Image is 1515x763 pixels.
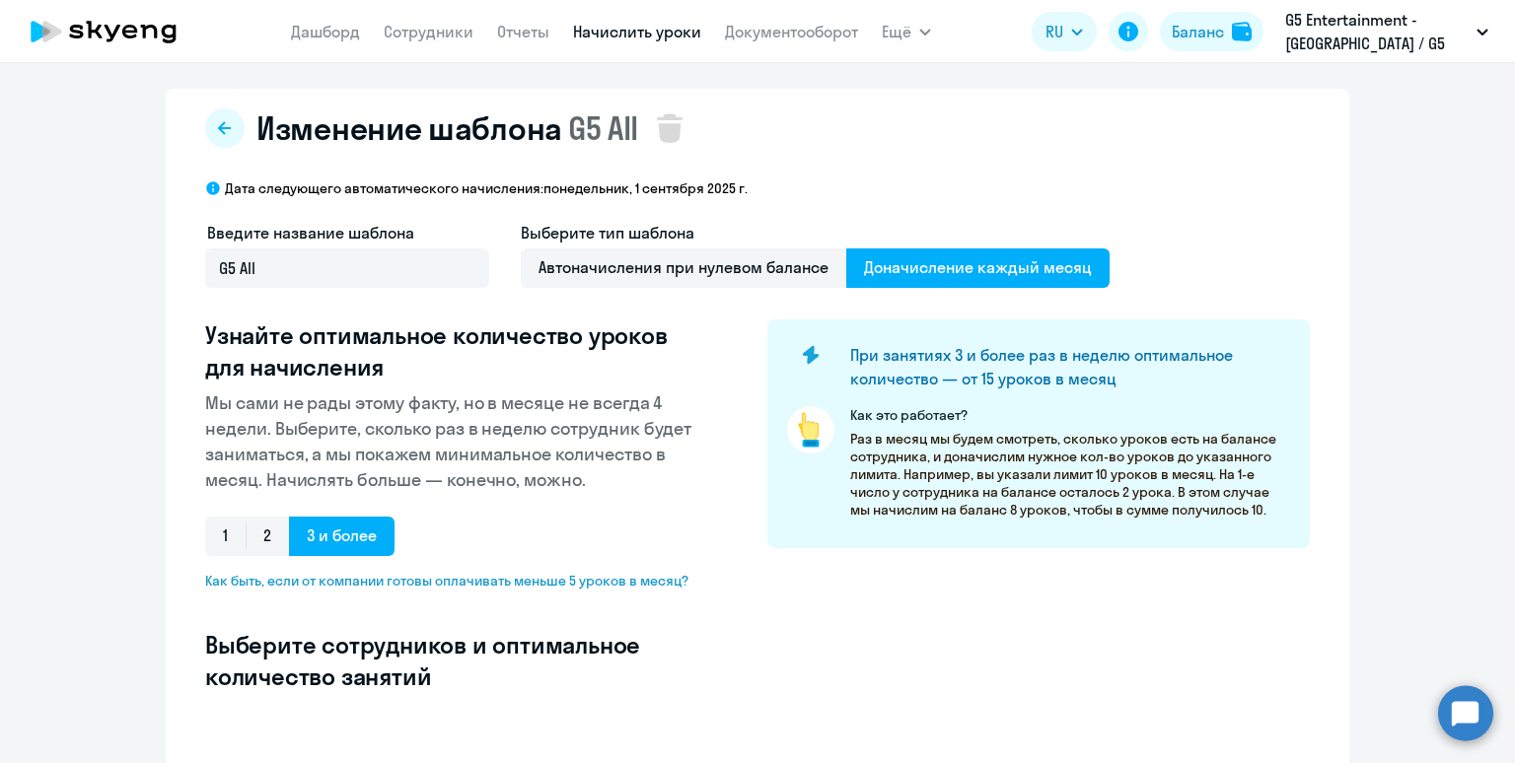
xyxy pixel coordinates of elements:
span: Как быть, если от компании готовы оплачивать меньше 5 уроков в месяц? [205,572,704,590]
span: G5 All [568,108,638,148]
p: G5 Entertainment - [GEOGRAPHIC_DATA] / G5 Holdings LTD, G5 Ent - LT [1285,8,1469,55]
p: Как это работает? [850,406,1290,424]
button: Ещё [882,12,931,51]
button: Балансbalance [1160,12,1263,51]
button: G5 Entertainment - [GEOGRAPHIC_DATA] / G5 Holdings LTD, G5 Ent - LT [1275,8,1498,55]
span: 3 и более [289,517,395,556]
p: Мы сами не рады этому факту, но в месяце не всегда 4 недели. Выберите, сколько раз в неделю сотру... [205,390,704,493]
a: Начислить уроки [573,22,701,41]
a: Дашборд [291,22,360,41]
h4: Выберите тип шаблона [521,221,1110,244]
h3: Выберите сотрудников и оптимальное количество занятий [205,629,704,692]
img: pointer-circle [787,406,834,453]
h3: Узнайте оптимальное количество уроков для начисления [205,319,704,382]
a: Отчеты [497,22,549,41]
span: RU [1046,20,1063,43]
span: 2 [246,517,289,556]
span: Доначисление каждый месяц [846,248,1110,288]
p: Раз в месяц мы будем смотреть, сколько уроков есть на балансе сотрудника, и доначислим нужное кол... [850,430,1290,519]
a: Сотрудники [384,22,473,41]
span: Изменение шаблона [256,108,562,148]
input: Без названия [205,248,489,288]
span: 1 [205,517,246,556]
h4: При занятиях 3 и более раз в неделю оптимальное количество — от 15 уроков в месяц [850,343,1276,390]
span: Введите название шаблона [207,223,414,243]
p: Дата следующего автоматического начисления: понедельник, 1 сентября 2025 г. [225,179,748,197]
div: Баланс [1172,20,1224,43]
a: Документооборот [725,22,858,41]
span: Автоначисления при нулевом балансе [521,248,846,288]
button: RU [1032,12,1097,51]
img: balance [1232,22,1252,41]
span: Ещё [882,20,911,43]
